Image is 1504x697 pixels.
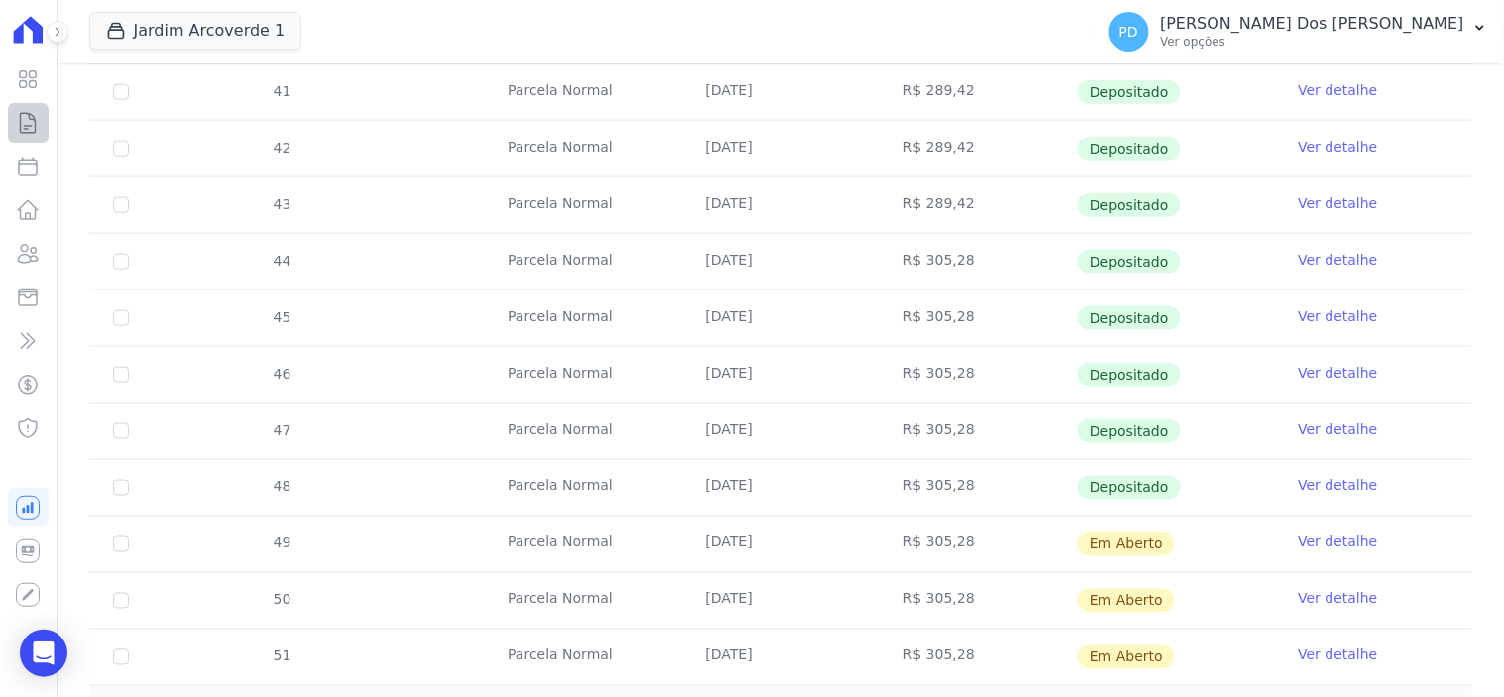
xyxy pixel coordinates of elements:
[113,254,129,270] input: Só é possível selecionar pagamentos em aberto
[1299,419,1378,439] a: Ver detalhe
[1078,645,1175,669] span: Em Aberto
[879,290,1077,346] td: R$ 305,28
[1299,193,1378,213] a: Ver detalhe
[484,460,681,516] td: Parcela Normal
[113,84,129,100] input: Só é possível selecionar pagamentos em aberto
[484,234,681,290] td: Parcela Normal
[484,630,681,685] td: Parcela Normal
[879,121,1077,176] td: R$ 289,42
[1078,476,1181,500] span: Depositado
[113,649,129,665] input: default
[484,121,681,176] td: Parcela Normal
[272,366,291,382] span: 46
[879,347,1077,403] td: R$ 305,28
[1078,589,1175,613] span: Em Aberto
[272,253,291,269] span: 44
[1299,137,1378,157] a: Ver detalhe
[682,234,879,290] td: [DATE]
[1299,589,1378,609] a: Ver detalhe
[879,234,1077,290] td: R$ 305,28
[272,648,291,664] span: 51
[272,535,291,551] span: 49
[1078,193,1181,217] span: Depositado
[879,630,1077,685] td: R$ 305,28
[272,140,291,156] span: 42
[484,177,681,233] td: Parcela Normal
[1078,250,1181,274] span: Depositado
[1299,476,1378,496] a: Ver detalhe
[113,310,129,326] input: Só é possível selecionar pagamentos em aberto
[682,347,879,403] td: [DATE]
[682,630,879,685] td: [DATE]
[1078,419,1181,443] span: Depositado
[1299,363,1378,383] a: Ver detalhe
[272,196,291,212] span: 43
[113,536,129,552] input: default
[682,404,879,459] td: [DATE]
[1078,306,1181,330] span: Depositado
[682,460,879,516] td: [DATE]
[484,290,681,346] td: Parcela Normal
[1299,306,1378,326] a: Ver detalhe
[484,347,681,403] td: Parcela Normal
[484,404,681,459] td: Parcela Normal
[113,367,129,383] input: Só é possível selecionar pagamentos em aberto
[272,422,291,438] span: 47
[682,517,879,572] td: [DATE]
[484,573,681,629] td: Parcela Normal
[1299,532,1378,552] a: Ver detalhe
[113,197,129,213] input: Só é possível selecionar pagamentos em aberto
[879,517,1077,572] td: R$ 305,28
[682,121,879,176] td: [DATE]
[272,309,291,325] span: 45
[272,83,291,99] span: 41
[879,404,1077,459] td: R$ 305,28
[879,64,1077,120] td: R$ 289,42
[272,592,291,608] span: 50
[484,517,681,572] td: Parcela Normal
[1299,80,1378,100] a: Ver detalhe
[272,479,291,495] span: 48
[113,480,129,496] input: Só é possível selecionar pagamentos em aberto
[113,141,129,157] input: Só é possível selecionar pagamentos em aberto
[1299,250,1378,270] a: Ver detalhe
[1078,363,1181,387] span: Depositado
[1078,137,1181,161] span: Depositado
[1094,4,1504,59] button: PD [PERSON_NAME] Dos [PERSON_NAME] Ver opções
[484,64,681,120] td: Parcela Normal
[113,593,129,609] input: default
[1078,532,1175,556] span: Em Aberto
[1119,25,1138,39] span: PD
[879,177,1077,233] td: R$ 289,42
[20,630,67,677] div: Open Intercom Messenger
[879,573,1077,629] td: R$ 305,28
[113,423,129,439] input: Só é possível selecionar pagamentos em aberto
[1161,34,1464,50] p: Ver opções
[89,12,302,50] button: Jardim Arcoverde 1
[1078,80,1181,104] span: Depositado
[682,64,879,120] td: [DATE]
[879,460,1077,516] td: R$ 305,28
[682,290,879,346] td: [DATE]
[1299,645,1378,665] a: Ver detalhe
[682,573,879,629] td: [DATE]
[682,177,879,233] td: [DATE]
[1161,14,1464,34] p: [PERSON_NAME] Dos [PERSON_NAME]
